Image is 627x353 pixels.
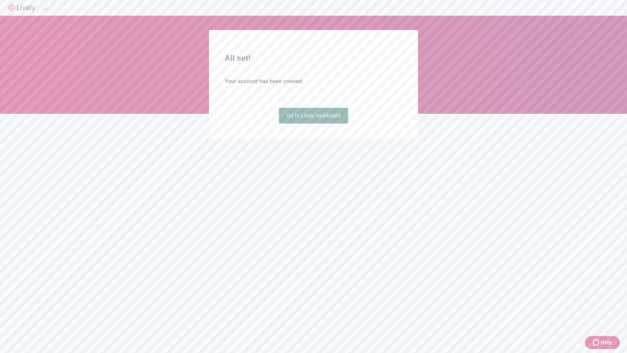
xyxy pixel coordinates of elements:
[593,339,601,346] svg: Zendesk support icon
[43,8,48,10] button: Log out
[585,336,620,349] button: Zendesk support iconHelp
[225,52,402,64] h2: All set!
[279,108,348,124] a: Go to Lively dashboard
[225,77,402,85] h4: Your account has been created.
[601,339,612,346] span: Help
[8,4,35,12] img: Lively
